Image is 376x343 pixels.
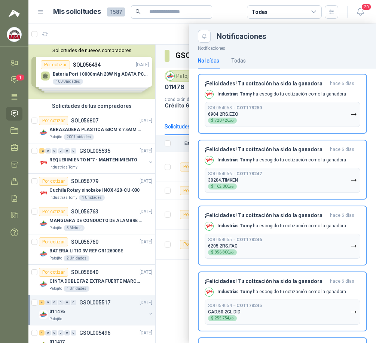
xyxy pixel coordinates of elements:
[229,185,234,188] span: ,65
[361,3,372,10] span: 20
[208,243,238,249] p: 6205.2RS.FAG
[16,75,24,81] span: 1
[330,81,354,87] span: hace 6 días
[217,157,252,163] b: Industrias Tomy
[208,315,237,321] div: $
[205,90,213,98] img: Company Logo
[208,303,262,309] p: SOL054054 →
[215,251,234,254] span: 856.800
[198,206,367,265] button: ¡Felicidades! Tu cotización ha sido la ganadorahace 6 días Company LogoIndustrias Tomy ha escogid...
[354,5,367,19] button: 20
[236,171,262,176] b: COT178247
[135,9,141,14] span: search
[205,278,327,285] h3: ¡Felicidades! Tu cotización ha sido la ganadora
[198,30,211,43] button: Close
[236,303,262,308] b: COT178245
[217,223,346,229] p: ha escogido tu cotización como la ganadora
[208,309,241,315] p: CAD.50.2CL.DID
[217,289,252,294] b: Industrias Tomy
[205,168,360,193] button: SOL054056→COT17824730204.TIMKEN$162.000,65
[7,27,21,42] img: Company Logo
[205,156,213,164] img: Company Logo
[229,251,234,254] span: ,00
[208,183,237,189] div: $
[215,185,234,188] span: 162.000
[217,289,346,295] p: ha escogido tu cotización como la ganadora
[236,237,262,242] b: COT178246
[205,212,327,219] h3: ¡Felicidades! Tu cotización ha sido la ganadora
[217,157,346,163] p: ha escogido tu cotización como la ganadora
[208,118,237,124] div: $
[252,8,268,16] div: Todas
[205,146,327,153] h3: ¡Felicidades! Tu cotización ha sido la ganadora
[198,271,367,331] button: ¡Felicidades! Tu cotización ha sido la ganadorahace 6 días Company LogoIndustrias Tomy ha escogid...
[205,234,360,259] button: SOL054055→COT1782466205.2RS.FAG$856.800,00
[236,105,262,110] b: COT178250
[208,249,237,255] div: $
[217,91,346,97] p: ha escogido tu cotización como la ganadora
[330,278,354,285] span: hace 6 días
[205,222,213,230] img: Company Logo
[208,105,262,111] p: SOL054058 →
[217,223,252,228] b: Industrias Tomy
[229,317,234,320] span: ,80
[208,237,262,243] p: SOL054055 →
[330,146,354,153] span: hace 6 días
[217,91,252,97] b: Industrias Tomy
[231,57,246,65] div: Todas
[229,119,234,122] span: ,00
[330,212,354,219] span: hace 6 días
[9,9,20,18] img: Logo peakr
[208,171,262,177] p: SOL054056 →
[53,6,101,17] h1: Mis solicitudes
[198,140,367,200] button: ¡Felicidades! Tu cotización ha sido la ganadorahace 6 días Company LogoIndustrias Tomy ha escogid...
[215,119,234,122] span: 720.426
[208,177,238,183] p: 30204.TIMKEN
[198,57,219,65] div: No leídas
[205,288,213,296] img: Company Logo
[189,43,376,52] p: Notificaciones
[6,73,22,86] a: 1
[215,316,234,320] span: 255.754
[217,33,367,40] div: Notificaciones
[205,300,360,325] button: SOL054054→COT178245CAD.50.2CL.DID$255.754,80
[198,74,367,134] button: ¡Felicidades! Tu cotización ha sido la ganadorahace 6 días Company LogoIndustrias Tomy ha escogid...
[107,7,125,16] span: 1587
[205,81,327,87] h3: ¡Felicidades! Tu cotización ha sido la ganadora
[208,112,238,117] p: 6904.2RS.EZO
[205,102,360,127] button: SOL054058→COT1782506904.2RS.EZO$720.426,00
